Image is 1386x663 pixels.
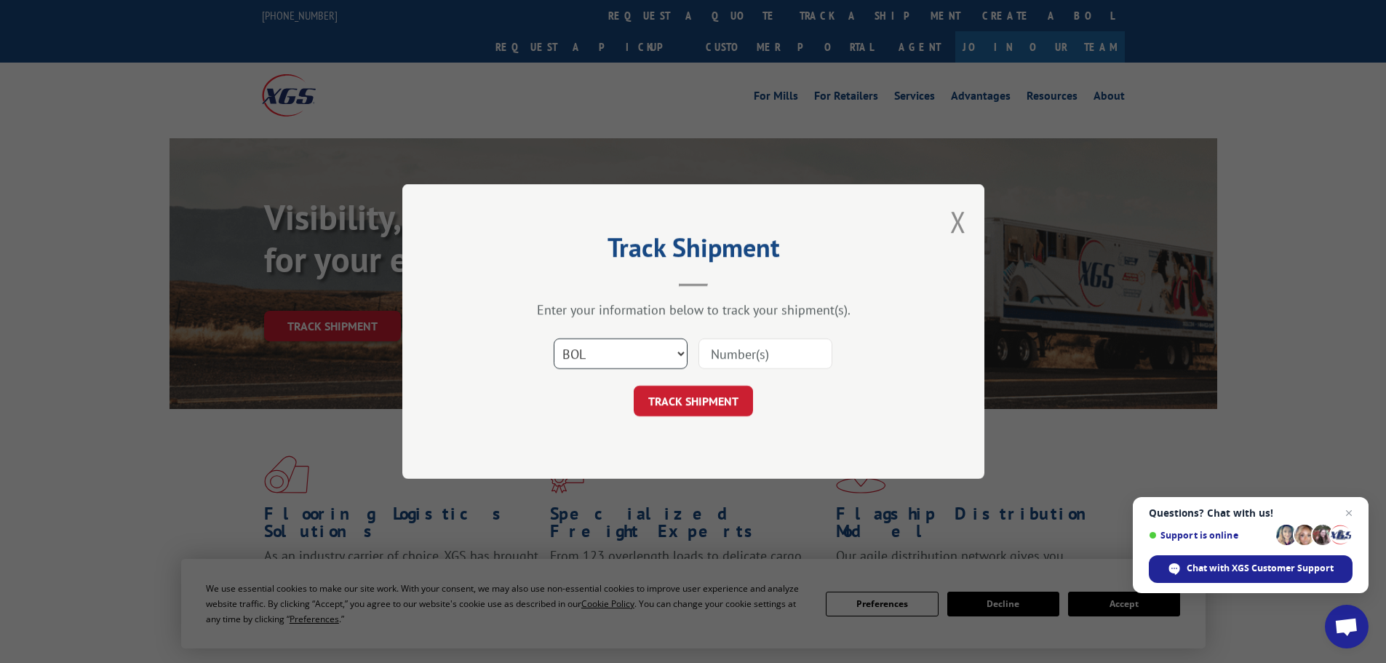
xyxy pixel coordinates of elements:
[634,386,753,416] button: TRACK SHIPMENT
[475,301,912,318] div: Enter your information below to track your shipment(s).
[475,237,912,265] h2: Track Shipment
[1149,555,1353,583] div: Chat with XGS Customer Support
[1149,530,1271,541] span: Support is online
[698,338,832,369] input: Number(s)
[950,202,966,241] button: Close modal
[1149,507,1353,519] span: Questions? Chat with us!
[1187,562,1334,575] span: Chat with XGS Customer Support
[1340,504,1358,522] span: Close chat
[1325,605,1369,648] div: Open chat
